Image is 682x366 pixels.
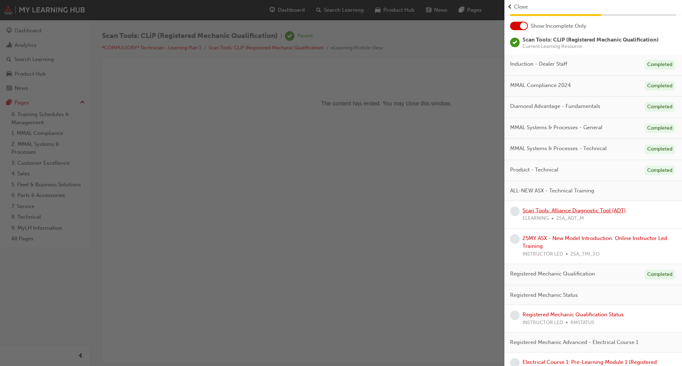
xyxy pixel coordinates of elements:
div: Completed [645,102,675,112]
div: Completed [645,81,675,91]
div: Completed [645,60,675,70]
span: MMAL Systems & Processes - General [510,124,602,132]
span: INSTRUCTOR LED [523,319,563,327]
span: prev-icon [507,3,513,11]
span: Registered Mechanic Status [510,291,578,299]
span: learningRecordVerb_NONE-icon [510,311,520,320]
span: MMAL Compliance 2024 [510,81,571,89]
span: 25A_ADT_M [556,214,584,223]
span: ELEARNING [523,214,549,223]
span: Show Incomplete Only [531,22,586,30]
a: Registered Mechanic Qualification Status [523,311,624,318]
span: Registered Mechanic Advanced - Electrical Course 1 [510,338,638,346]
a: 25MY ASX - New Model Introduction: Online Instructor Led Training [523,235,667,250]
span: MMAL Systems & Processes - Technical [510,144,607,153]
span: 25A_TMI_FO [570,250,600,258]
span: Registered Mechanic Qualification [510,270,595,278]
span: learningRecordVerb_PASS-icon [510,38,520,47]
p: The content has ended. You may close this window. [3,6,554,38]
div: Completed [645,166,675,175]
span: learningRecordVerb_NONE-icon [510,207,520,216]
span: Close [514,3,528,11]
span: Scan Tools: CLiP (Registered Mechanic Qualification) [523,37,659,43]
div: Completed [645,144,675,154]
span: Current Learning Resource [523,44,659,49]
span: RMSTATUS [570,319,594,327]
span: Diamond Advantage - Fundamentals [510,102,600,110]
div: Completed [645,124,675,133]
span: learningRecordVerb_NONE-icon [510,234,520,244]
a: Scan Tools: Alliance Diagnostic Tool (ADT) [523,207,626,214]
span: INSTRUCTOR LED [523,250,563,258]
span: Product - Technical [510,166,558,174]
button: prev-iconClose [507,3,679,11]
span: ALL-NEW ASX - Technical Training [510,187,594,195]
span: Induction - Dealer Staff [510,60,567,68]
div: Completed [645,270,675,279]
